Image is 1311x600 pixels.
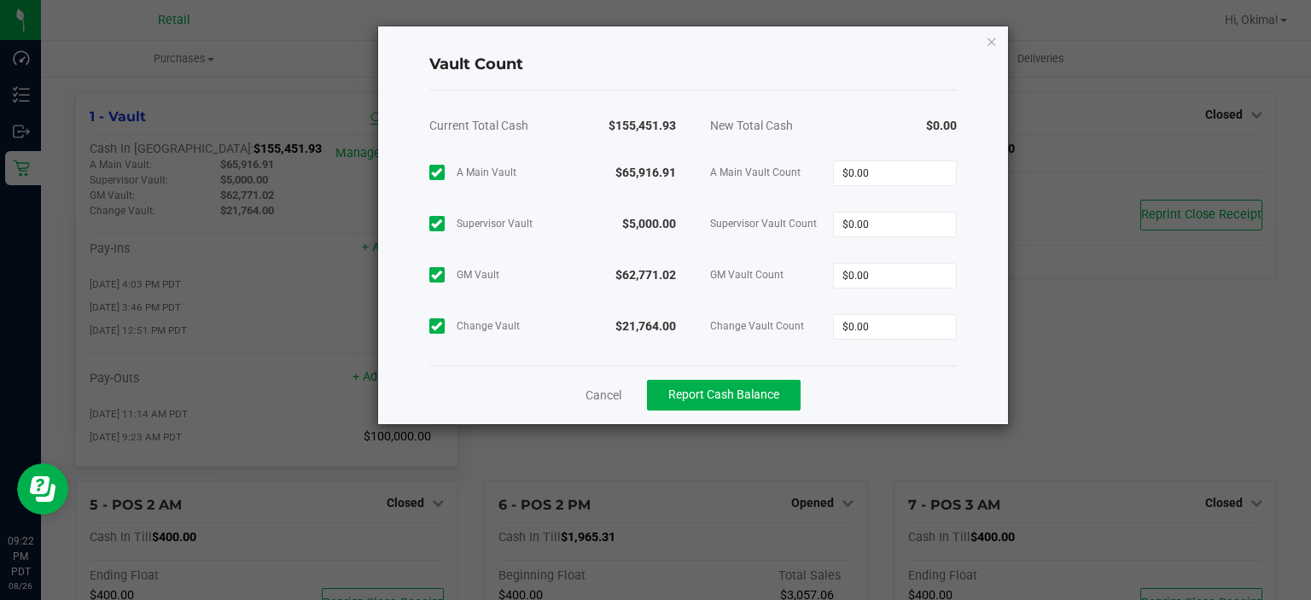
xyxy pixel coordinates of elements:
form-toggle: Include in count [429,318,452,334]
span: Current Total Cash [429,119,528,132]
h4: Vault Count [429,54,957,76]
span: Supervisor Vault [457,215,533,232]
iframe: Resource center [17,463,68,515]
span: Change Vault Count [710,317,834,335]
span: A Main Vault Count [710,164,834,181]
a: Cancel [586,387,621,404]
strong: $62,771.02 [615,268,676,282]
strong: $0.00 [926,119,957,132]
span: Supervisor Vault Count [710,215,834,232]
form-toggle: Include in count [429,267,452,283]
strong: $65,916.91 [615,166,676,179]
strong: $21,764.00 [615,319,676,333]
span: Report Cash Balance [668,387,779,401]
span: GM Vault [457,266,499,283]
form-toggle: Include in count [429,165,452,180]
strong: $5,000.00 [622,217,676,230]
strong: $155,451.93 [609,119,676,132]
span: Change Vault [457,317,520,335]
button: Report Cash Balance [647,380,801,411]
span: A Main Vault [457,164,516,181]
form-toggle: Include in count [429,216,452,231]
span: New Total Cash [710,119,793,132]
span: GM Vault Count [710,266,834,283]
